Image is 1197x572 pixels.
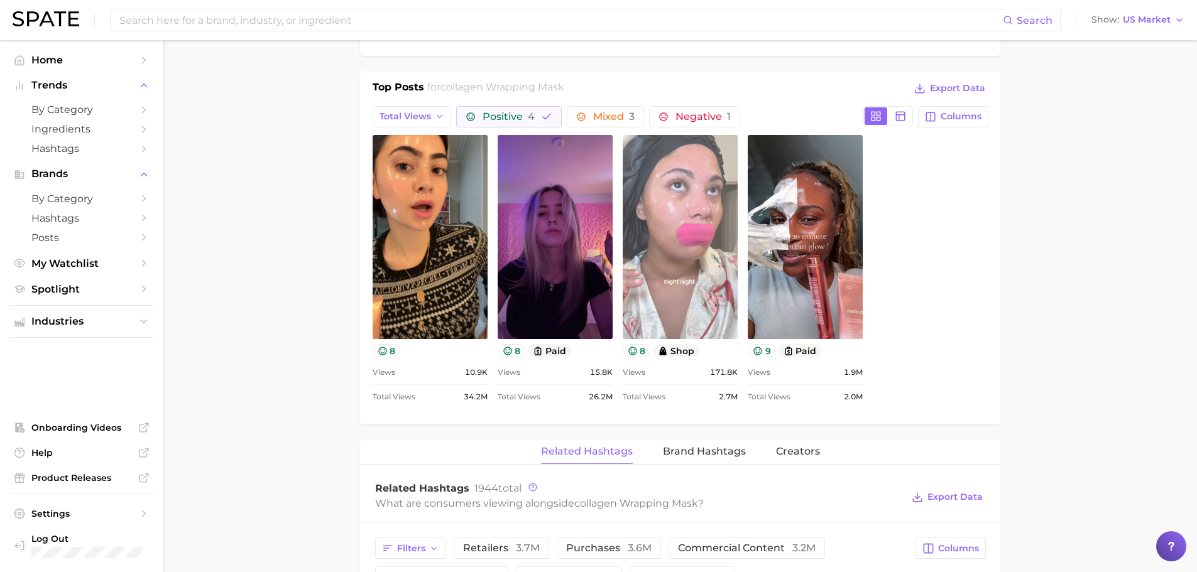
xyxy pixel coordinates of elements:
[373,365,395,380] span: Views
[31,143,132,154] span: Hashtags
[31,422,132,433] span: Onboarding Videos
[10,139,153,158] a: Hashtags
[31,80,132,91] span: Trends
[31,54,132,66] span: Home
[574,497,698,509] span: collagen wrapping mask
[10,312,153,331] button: Industries
[941,111,981,122] span: Columns
[748,389,790,404] span: Total Views
[727,111,731,122] span: 1
[31,193,132,205] span: by Category
[31,283,132,295] span: Spotlight
[1091,16,1119,23] span: Show
[474,482,498,494] span: 1944
[10,228,153,247] a: Posts
[483,112,535,122] span: Positive
[911,80,988,97] button: Export Data
[10,119,153,139] a: Ingredients
[623,389,665,404] span: Total Views
[10,189,153,208] a: by Category
[31,212,132,224] span: Hashtags
[528,344,571,357] button: paid
[463,543,540,553] span: retailers
[1017,14,1052,26] span: Search
[373,389,415,404] span: Total Views
[498,389,540,404] span: Total Views
[10,504,153,523] a: Settings
[465,365,488,380] span: 10.9k
[590,365,613,380] span: 15.8k
[792,542,816,554] span: 3.2m
[938,543,979,554] span: Columns
[474,482,522,494] span: total
[678,543,816,553] span: commercial content
[31,472,132,483] span: Product Releases
[623,344,651,357] button: 8
[31,447,132,458] span: Help
[31,508,132,519] span: Settings
[10,418,153,437] a: Onboarding Videos
[675,112,731,122] span: Negative
[623,365,645,380] span: Views
[844,389,863,404] span: 2.0m
[10,76,153,95] button: Trends
[10,529,153,562] a: Log out. Currently logged in with e-mail meghnar@oddity.com.
[628,542,652,554] span: 3.6m
[918,106,988,127] button: Columns
[1088,12,1188,28] button: ShowUS Market
[663,446,746,457] span: Brand Hashtags
[31,232,132,244] span: Posts
[748,365,770,380] span: Views
[373,344,401,357] button: 8
[589,389,613,404] span: 26.2m
[380,111,431,122] span: Total Views
[516,542,540,554] span: 3.7m
[13,11,79,26] img: SPATE
[10,100,153,119] a: by Category
[844,365,863,380] span: 1.9m
[10,165,153,183] button: Brands
[10,50,153,70] a: Home
[779,344,822,357] button: paid
[10,279,153,299] a: Spotlight
[498,344,526,357] button: 8
[927,492,983,502] span: Export Data
[31,123,132,135] span: Ingredients
[629,111,635,122] span: 3
[373,80,424,99] h1: Top Posts
[719,389,738,404] span: 2.7m
[10,443,153,462] a: Help
[10,468,153,487] a: Product Releases
[31,168,132,180] span: Brands
[427,80,564,99] h2: for
[909,488,985,506] button: Export Data
[31,316,132,327] span: Industries
[31,104,132,116] span: by Category
[776,446,820,457] span: Creators
[593,112,635,122] span: Mixed
[930,83,985,94] span: Export Data
[653,344,699,357] button: shop
[375,495,903,512] div: What are consumers viewing alongside ?
[916,537,985,559] button: Columns
[373,106,452,127] button: Total Views
[541,446,633,457] span: Related Hashtags
[31,257,132,269] span: My Watchlist
[440,81,564,93] span: collagen wrapping mask
[10,254,153,273] a: My Watchlist
[1123,16,1171,23] span: US Market
[375,537,446,559] button: Filters
[118,9,1003,31] input: Search here for a brand, industry, or ingredient
[375,482,469,494] span: Related Hashtags
[10,208,153,228] a: Hashtags
[31,533,143,544] span: Log Out
[566,543,652,553] span: purchases
[528,111,535,122] span: 4
[710,365,738,380] span: 171.8k
[748,344,776,357] button: 9
[464,389,488,404] span: 34.2m
[498,365,520,380] span: Views
[397,543,425,554] span: Filters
